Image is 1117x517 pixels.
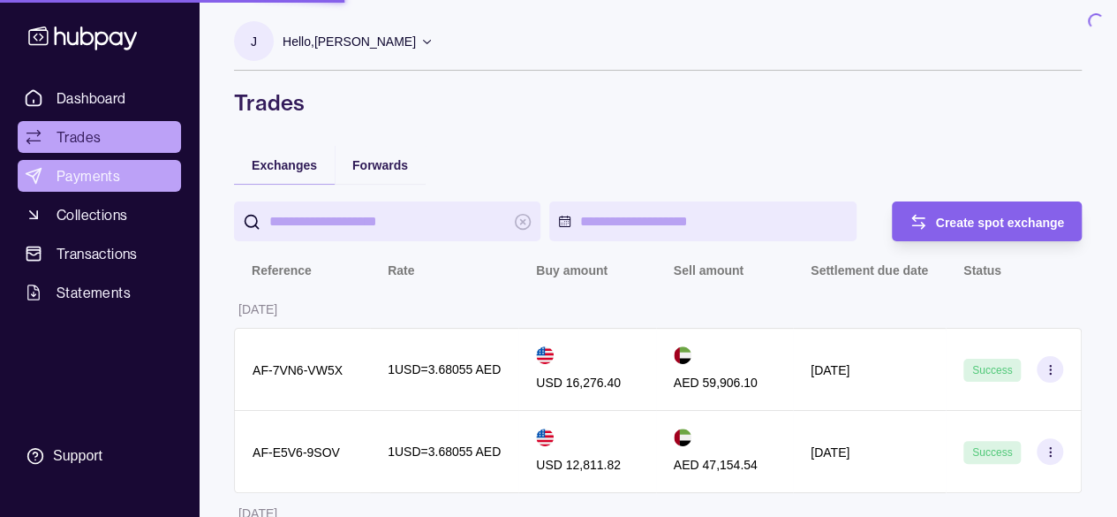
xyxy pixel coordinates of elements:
[18,238,181,270] a: Transactions
[18,199,181,231] a: Collections
[57,204,127,225] span: Collections
[674,429,691,446] img: ae
[283,32,416,51] p: Hello, [PERSON_NAME]
[963,263,1001,278] p: Status
[388,263,414,278] p: Rate
[972,364,1012,376] span: Success
[18,277,181,308] a: Statements
[253,363,343,377] p: AF-7VN6-VW5X
[536,455,621,475] p: USD 12,811.82
[352,158,408,172] span: Forwards
[18,160,181,192] a: Payments
[674,263,743,278] p: Sell amount
[674,455,758,475] p: AED 47,154.54
[57,243,138,264] span: Transactions
[253,445,340,460] p: AF-E5V6-9SOV
[269,201,505,241] input: search
[252,158,317,172] span: Exchanges
[811,363,849,377] p: [DATE]
[252,263,312,278] p: Reference
[57,165,120,186] span: Payments
[18,82,181,114] a: Dashboard
[674,346,691,364] img: ae
[892,201,1083,241] button: Create spot exchange
[238,302,277,316] p: [DATE]
[811,445,849,460] p: [DATE]
[536,429,554,446] img: us
[674,373,758,392] p: AED 59,906.10
[251,32,257,51] p: J
[536,263,608,278] p: Buy amount
[18,437,181,475] a: Support
[18,121,181,153] a: Trades
[57,87,126,109] span: Dashboard
[536,373,621,392] p: USD 16,276.40
[234,88,1082,117] h1: Trades
[972,446,1012,459] span: Success
[388,360,501,379] p: 1 USD = 3.68055 AED
[388,442,501,461] p: 1 USD = 3.68055 AED
[536,346,554,364] img: us
[936,216,1065,230] span: Create spot exchange
[57,126,101,148] span: Trades
[811,263,928,278] p: Settlement due date
[57,282,131,303] span: Statements
[53,446,102,466] div: Support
